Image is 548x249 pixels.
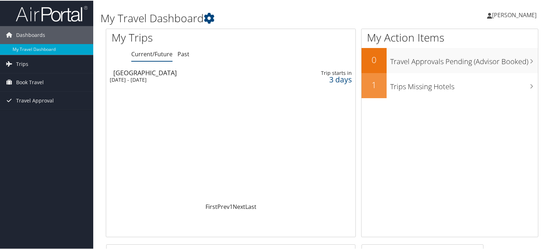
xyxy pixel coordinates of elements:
div: [DATE] - [DATE] [110,76,269,82]
h1: My Action Items [362,29,538,44]
h1: My Travel Dashboard [100,10,396,25]
a: 1 [230,202,233,210]
a: Next [233,202,245,210]
a: First [205,202,217,210]
a: Last [245,202,256,210]
a: Past [178,49,189,57]
span: Travel Approval [16,91,54,109]
img: airportal-logo.png [16,5,88,21]
h2: 1 [362,78,387,90]
span: [PERSON_NAME] [492,10,537,18]
span: Dashboards [16,25,45,43]
a: 1Trips Missing Hotels [362,72,538,97]
h3: Trips Missing Hotels [390,77,538,91]
span: Trips [16,54,28,72]
div: 3 days [298,76,352,82]
a: Current/Future [131,49,173,57]
div: [GEOGRAPHIC_DATA] [113,69,272,75]
a: [PERSON_NAME] [487,4,544,25]
span: Book Travel [16,73,44,91]
h2: 0 [362,53,387,65]
a: Prev [217,202,230,210]
a: 0Travel Approvals Pending (Advisor Booked) [362,47,538,72]
div: Trip starts in [298,69,352,76]
h1: My Trips [112,29,246,44]
h3: Travel Approvals Pending (Advisor Booked) [390,52,538,66]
